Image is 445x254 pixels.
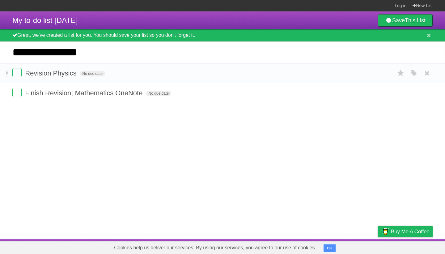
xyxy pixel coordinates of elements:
[378,226,433,237] a: Buy me a coffee
[146,91,171,96] span: No due date
[12,68,22,77] label: Done
[296,241,309,252] a: About
[378,14,433,27] a: SaveThis List
[25,89,144,97] span: Finish Revision; Mathematics OneNote
[349,241,362,252] a: Terms
[12,16,78,24] span: My to-do list [DATE]
[324,244,336,252] button: OK
[381,226,389,237] img: Buy me a coffee
[405,17,426,24] b: This List
[316,241,341,252] a: Developers
[12,88,22,97] label: Done
[394,241,433,252] a: Suggest a feature
[25,69,78,77] span: Revision Physics
[370,241,386,252] a: Privacy
[108,242,322,254] span: Cookies help us deliver our services. By using our services, you agree to our use of cookies.
[80,71,105,76] span: No due date
[391,226,430,237] span: Buy me a coffee
[395,68,407,78] label: Star task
